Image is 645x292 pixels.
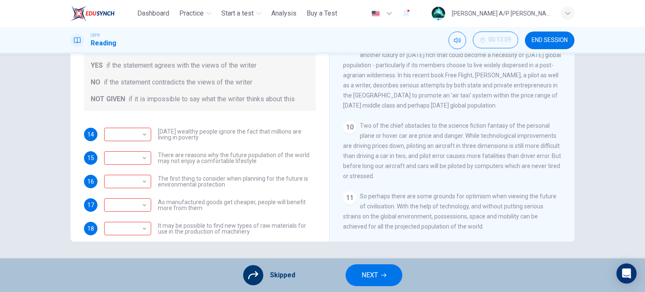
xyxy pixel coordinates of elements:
[473,32,518,49] div: Hide
[91,38,116,48] h1: Reading
[87,179,94,184] span: 16
[134,6,173,21] button: Dashboard
[176,6,215,21] button: Practice
[343,121,357,134] div: 10
[432,7,445,20] img: Profile picture
[106,61,257,71] span: if the statement agrees with the views of the writer
[158,129,316,140] span: [DATE] wealthy people ignore the fact that millions are living in poverty
[71,5,115,22] img: ELTC logo
[616,263,637,284] div: Open Intercom Messenger
[346,264,402,286] button: NEXT
[270,270,295,280] span: Skipped
[268,6,300,21] button: Analysis
[271,8,296,18] span: Analysis
[137,8,169,18] span: Dashboard
[448,32,466,49] div: Mute
[71,5,134,22] a: ELTC logo
[91,94,125,104] span: NOT GIVEN
[532,37,568,44] span: END SESSION
[87,226,94,231] span: 18
[221,8,254,18] span: Start a test
[362,269,378,281] span: NEXT
[452,8,551,18] div: [PERSON_NAME] A/P [PERSON_NAME] KPM-Guru
[218,6,265,21] button: Start a test
[343,193,556,230] span: So perhaps there are some grounds for optimism when viewing the future of civilisation. With the ...
[91,32,100,38] span: CEFR
[343,42,561,109] span: With rising personal incomes come rising expectations of mobility. This is another luxury of [DAT...
[91,61,103,71] span: YES
[179,8,204,18] span: Practice
[488,37,511,43] span: 00:13:59
[158,152,316,164] span: There are reasons why the future population of the world may not enjoy a comfortable lifestyle
[370,11,381,17] img: en
[343,191,357,205] div: 11
[303,6,341,21] button: Buy a Test
[158,223,316,234] span: It may be possible to find new types of raw materials for use in the production of machinery
[87,202,94,208] span: 17
[307,8,337,18] span: Buy a Test
[128,94,295,104] span: if it is impossible to say what the writer thinks about this
[104,77,252,87] span: if the statement contradicts the views of the writer
[87,132,94,137] span: 14
[473,32,518,48] button: 00:13:59
[87,155,94,161] span: 15
[343,122,561,179] span: Two of the chief obstacles to the science fiction fantasy of the personal plane or hover car are ...
[525,32,574,49] button: END SESSION
[158,199,316,211] span: As manufactured goods get cheaper, people will benefit more from them
[158,176,316,187] span: The first thing to consider when planning for the future is environmental protection
[91,77,100,87] span: NO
